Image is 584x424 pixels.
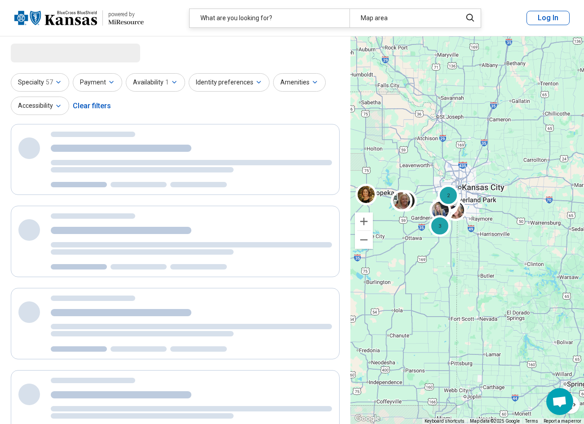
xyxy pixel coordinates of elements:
div: powered by [108,10,144,18]
a: Report a map error [544,419,581,424]
div: Clear filters [73,95,111,117]
a: Terms (opens in new tab) [525,419,538,424]
div: 3 [429,215,451,237]
span: 1 [165,78,169,87]
span: Map data ©2025 Google [470,419,520,424]
div: Map area [350,9,456,27]
div: Open chat [546,388,573,415]
img: Blue Cross Blue Shield Kansas [14,7,97,29]
a: Blue Cross Blue Shield Kansaspowered by [14,7,144,29]
div: 2 [438,185,459,206]
button: Log In [526,11,570,25]
button: Identity preferences [189,73,270,92]
button: Specialty57 [11,73,69,92]
button: Zoom in [355,212,373,230]
button: Amenities [273,73,326,92]
button: Payment [73,73,122,92]
div: What are you looking for? [190,9,350,27]
button: Accessibility [11,97,69,115]
span: Loading... [11,44,86,62]
span: 57 [46,78,53,87]
button: Availability1 [126,73,185,92]
button: Zoom out [355,231,373,249]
